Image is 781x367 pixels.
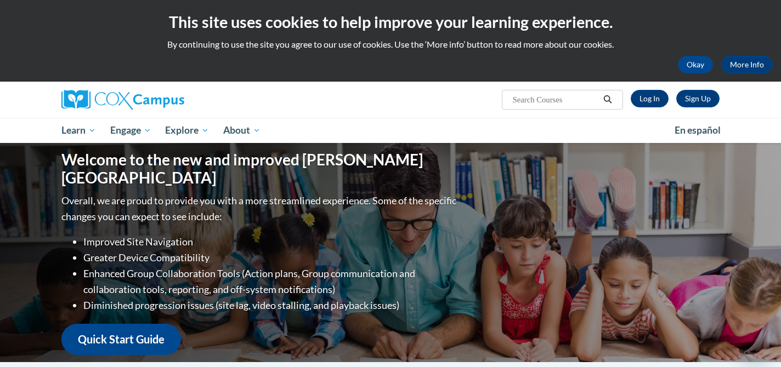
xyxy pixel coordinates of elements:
a: Log In [631,90,669,107]
li: Diminished progression issues (site lag, video stalling, and playback issues) [83,297,459,313]
button: Okay [678,56,713,73]
span: En español [675,124,721,136]
li: Greater Device Compatibility [83,250,459,266]
a: Cox Campus [61,90,270,110]
button: Search [599,93,616,106]
a: More Info [721,56,773,73]
a: Learn [54,118,103,143]
a: Register [676,90,720,107]
a: En español [667,119,728,142]
li: Enhanced Group Collaboration Tools (Action plans, Group communication and collaboration tools, re... [83,266,459,297]
a: Engage [103,118,159,143]
h2: This site uses cookies to help improve your learning experience. [8,11,773,33]
p: Overall, we are proud to provide you with a more streamlined experience. Some of the specific cha... [61,193,459,225]
img: Cox Campus [61,90,184,110]
span: Engage [110,124,151,137]
p: By continuing to use the site you agree to our use of cookies. Use the ‘More info’ button to read... [8,38,773,50]
span: Learn [61,124,96,137]
iframe: Button to launch messaging window [737,323,772,358]
li: Improved Site Navigation [83,234,459,250]
input: Search Courses [512,93,599,106]
h1: Welcome to the new and improved [PERSON_NAME][GEOGRAPHIC_DATA] [61,151,459,187]
a: Quick Start Guide [61,324,181,355]
span: Explore [165,124,209,137]
a: Explore [158,118,216,143]
div: Main menu [45,118,736,143]
a: About [216,118,268,143]
span: About [223,124,261,137]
